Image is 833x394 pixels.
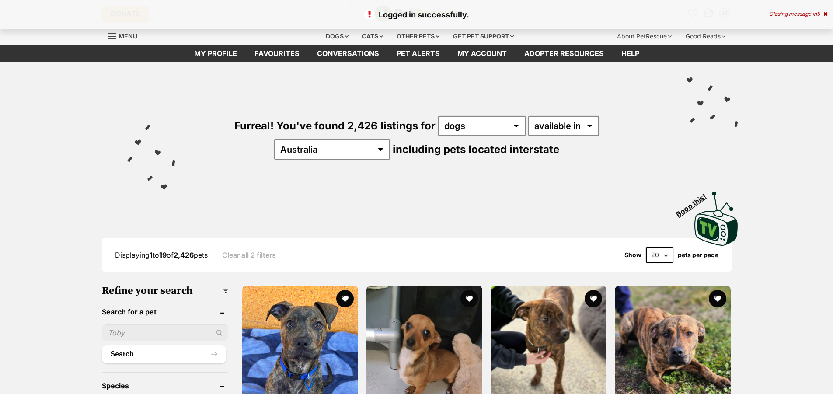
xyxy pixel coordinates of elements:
p: Logged in successfully. [9,9,824,21]
span: 5 [817,10,820,17]
label: pets per page [678,251,718,258]
a: Boop this! [694,184,738,248]
div: Other pets [390,28,446,45]
header: Search for a pet [102,308,228,316]
a: Clear all 2 filters [222,251,276,259]
div: Dogs [320,28,355,45]
strong: 1 [150,251,153,259]
a: conversations [308,45,388,62]
span: Menu [119,32,137,40]
a: Favourites [246,45,308,62]
a: My account [449,45,516,62]
button: favourite [460,290,478,307]
a: Menu [108,28,143,43]
button: favourite [709,290,726,307]
div: Get pet support [447,28,520,45]
input: Toby [102,324,228,341]
span: Show [624,251,641,258]
a: Help [613,45,648,62]
button: Search [102,345,226,363]
h3: Refine your search [102,285,228,297]
div: Cats [356,28,389,45]
header: Species [102,382,228,390]
a: My profile [185,45,246,62]
div: About PetRescue [611,28,678,45]
button: favourite [336,290,354,307]
strong: 19 [159,251,167,259]
div: Closing message in [769,11,827,17]
strong: 2,426 [174,251,194,259]
a: Pet alerts [388,45,449,62]
img: PetRescue TV logo [694,192,738,246]
span: Displaying to of pets [115,251,208,259]
span: including pets located interstate [393,143,559,156]
span: Boop this! [674,187,714,218]
span: Furreal! You've found 2,426 listings for [234,119,436,132]
a: Adopter resources [516,45,613,62]
button: favourite [585,290,602,307]
div: Good Reads [680,28,732,45]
